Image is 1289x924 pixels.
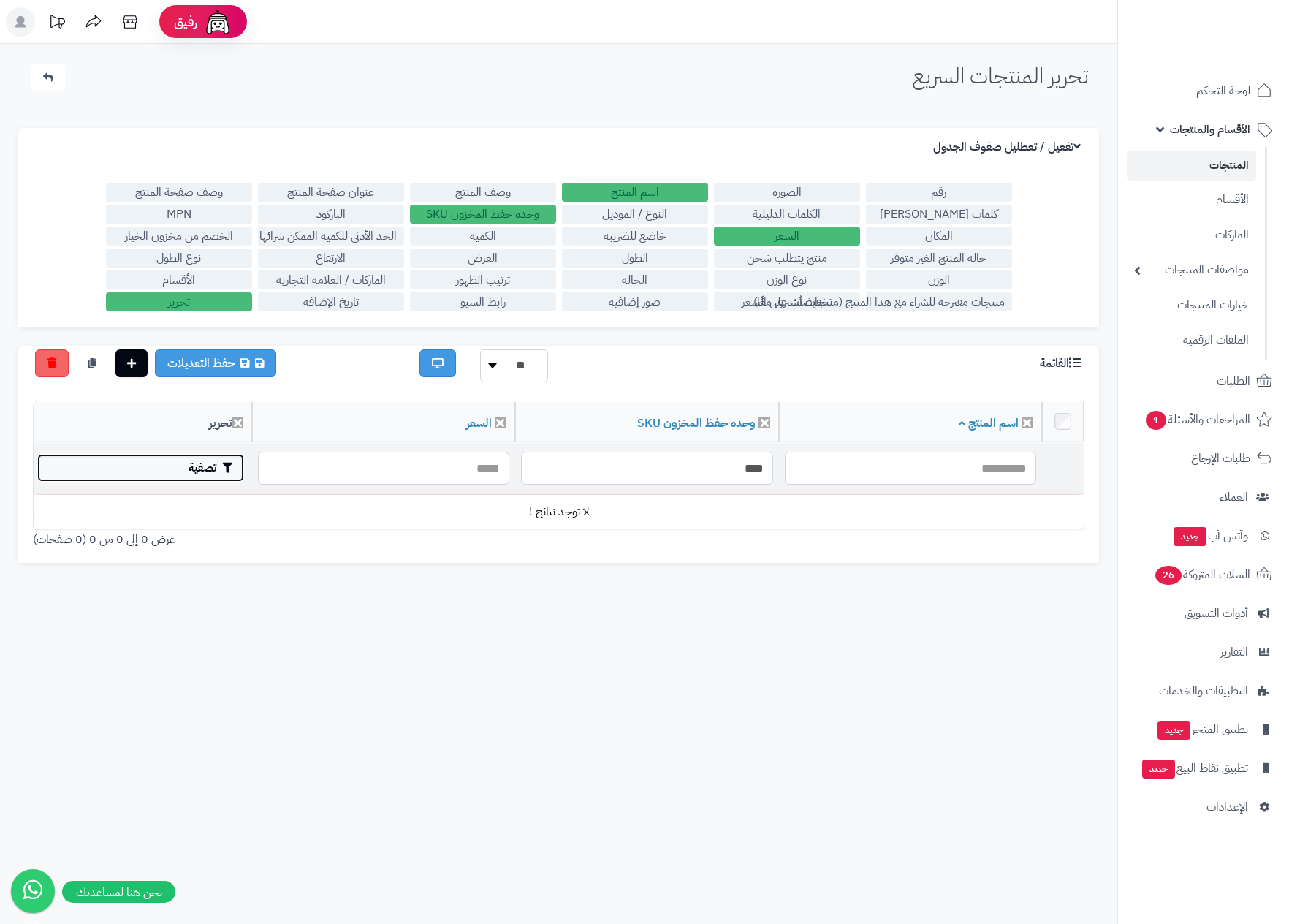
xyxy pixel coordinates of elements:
[258,183,404,202] label: عنوان صفحة المنتج
[714,292,860,311] label: تخفيضات على السعر
[1196,80,1250,101] span: لوحة التحكم
[562,183,708,202] label: اسم المنتج
[866,292,1012,311] label: منتجات مقترحة للشراء مع هذا المنتج (منتجات تُشترى معًا)
[1127,635,1280,670] a: التقارير
[1185,603,1248,624] span: أدوات التسويق
[1127,325,1256,356] a: الملفات الرقمية
[562,249,708,268] label: الطول
[1155,565,1182,585] span: 26
[1127,219,1256,251] a: الماركات
[258,227,404,246] label: الحد الأدنى للكمية الممكن شرائها
[866,183,1012,202] label: رقم
[714,270,860,289] label: نوع الوزن
[1220,487,1248,507] span: العملاء
[959,414,1019,432] a: اسم المنتج
[1206,797,1248,817] span: الإعدادات
[258,205,404,224] label: الباركود
[258,292,404,311] label: تاريخ الإضافة
[106,205,252,224] label: MPN
[155,349,276,377] a: حفظ التعديلات
[1144,409,1250,430] span: المراجعات والأسئلة
[410,183,556,202] label: وصف المنتج
[1127,518,1280,553] a: وآتس آبجديد
[37,454,244,482] button: تصفية
[1146,410,1167,430] span: 1
[34,402,252,442] th: تحرير
[39,7,75,40] a: تحديثات المنصة
[1127,73,1280,108] a: لوحة التحكم
[1127,480,1280,515] a: العملاء
[1040,357,1084,371] h3: القائمة
[258,249,404,268] label: الارتفاع
[1127,557,1280,592] a: السلات المتروكة26
[410,292,556,311] label: رابط السيو
[913,64,1088,88] h1: تحرير المنتجات السريع
[1127,712,1280,747] a: تطبيق المتجرجديد
[410,205,556,224] label: وحده حفظ المخزون SKU
[866,270,1012,289] label: الوزن
[1172,526,1248,546] span: وآتس آب
[1159,681,1248,701] span: التطبيقات والخدمات
[866,249,1012,268] label: حالة المنتج الغير متوفر
[1154,564,1250,585] span: السلات المتروكة
[466,414,492,432] a: السعر
[714,227,860,246] label: السعر
[1127,789,1280,825] a: الإعدادات
[1220,642,1248,662] span: التقارير
[1127,289,1256,321] a: خيارات المنتجات
[1127,184,1256,216] a: الأقسام
[1127,673,1280,708] a: التطبيقات والخدمات
[1174,527,1206,546] span: جديد
[34,495,1084,530] td: لا توجد نتائج !
[1127,254,1256,286] a: مواصفات المنتجات
[1127,596,1280,631] a: أدوات التسويق
[714,183,860,202] label: الصورة
[1142,760,1175,779] span: جديد
[410,227,556,246] label: الكمية
[1157,721,1190,740] span: جديد
[1127,751,1280,786] a: تطبيق نقاط البيعجديد
[1127,441,1280,476] a: طلبات الإرجاع
[106,183,252,202] label: وصف صفحة المنتج
[106,249,252,268] label: نوع الطول
[562,227,708,246] label: خاضع للضريبة
[106,292,252,311] label: تحرير
[933,140,1084,154] h3: تفعيل / تعطليل صفوف الجدول
[106,270,252,289] label: الأقسام
[714,205,860,224] label: الكلمات الدليلية
[22,531,559,548] div: عرض 0 إلى 0 من 0 (0 صفحات)
[106,227,252,246] label: الخصم من مخزون الخيار
[1156,719,1248,740] span: تطبيق المتجر
[1127,151,1256,181] a: المنتجات
[1190,32,1275,63] img: logo-2.png
[203,7,232,37] img: ai-face.png
[258,270,404,289] label: الماركات / العلامة التجارية
[174,13,197,31] span: رفيق
[1141,758,1248,779] span: تطبيق نقاط البيع
[1127,402,1280,437] a: المراجعات والأسئلة1
[1127,363,1280,398] a: الطلبات
[637,414,756,432] a: وحده حفظ المخزون SKU
[410,270,556,289] label: ترتيب الظهور
[1217,371,1250,391] span: الطلبات
[714,249,860,268] label: منتج يتطلب شحن
[1191,448,1250,469] span: طلبات الإرجاع
[1170,119,1250,140] span: الأقسام والمنتجات
[866,227,1012,246] label: المكان
[562,292,708,311] label: صور إضافية
[562,205,708,224] label: النوع / الموديل
[866,205,1012,224] label: كلمات [PERSON_NAME]
[410,249,556,268] label: العرض
[562,270,708,289] label: الحالة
